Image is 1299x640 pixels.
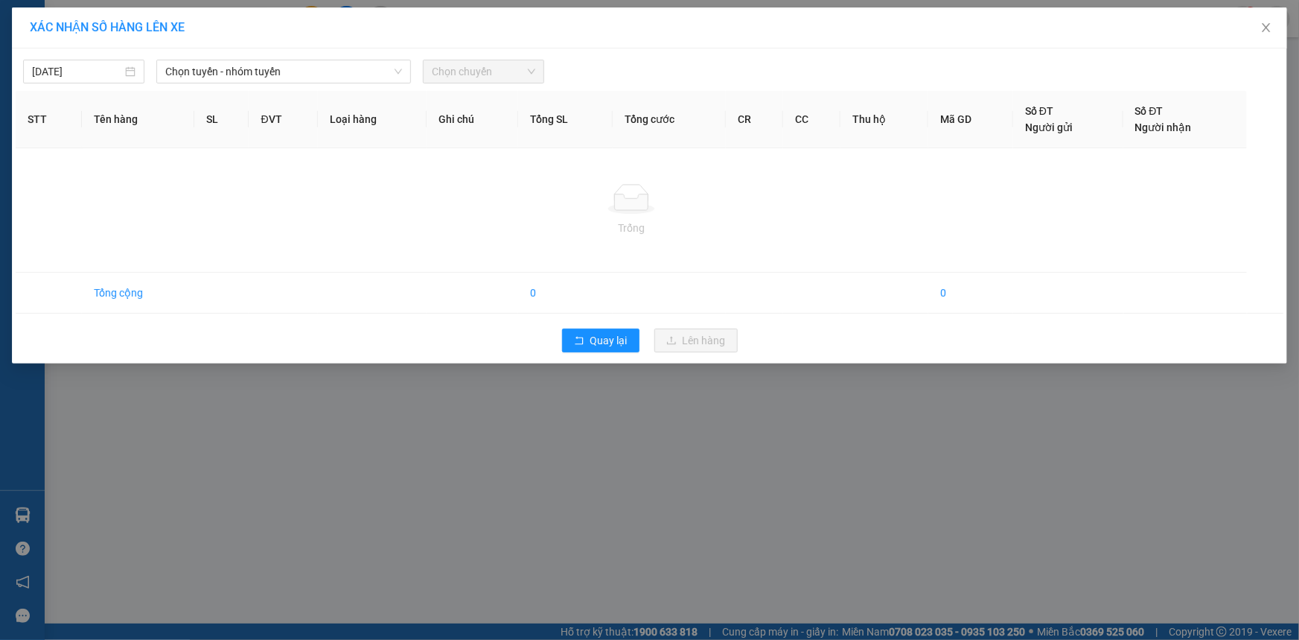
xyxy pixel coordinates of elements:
[427,91,518,148] th: Ghi chú
[1025,105,1053,117] span: Số ĐT
[840,91,928,148] th: Thu hộ
[590,332,628,349] span: Quay lại
[82,91,194,148] th: Tên hàng
[1135,105,1164,117] span: Số ĐT
[28,220,1235,236] div: Trống
[518,91,613,148] th: Tổng SL
[194,91,249,148] th: SL
[928,273,1013,314] td: 0
[82,273,194,314] td: Tổng cộng
[1135,121,1192,133] span: Người nhận
[518,273,613,314] td: 0
[928,91,1013,148] th: Mã GD
[613,91,726,148] th: Tổng cước
[16,91,82,148] th: STT
[654,329,738,352] button: uploadLên hàng
[249,91,317,148] th: ĐVT
[165,60,402,83] span: Chọn tuyến - nhóm tuyến
[783,91,840,148] th: CC
[726,91,783,148] th: CR
[574,335,584,347] span: rollback
[1025,121,1073,133] span: Người gửi
[318,91,427,148] th: Loại hàng
[32,63,122,80] input: 13/10/2025
[562,329,639,352] button: rollbackQuay lại
[1260,22,1272,34] span: close
[30,20,185,34] span: XÁC NHẬN SỐ HÀNG LÊN XE
[394,67,403,76] span: down
[432,60,535,83] span: Chọn chuyến
[1245,7,1287,49] button: Close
